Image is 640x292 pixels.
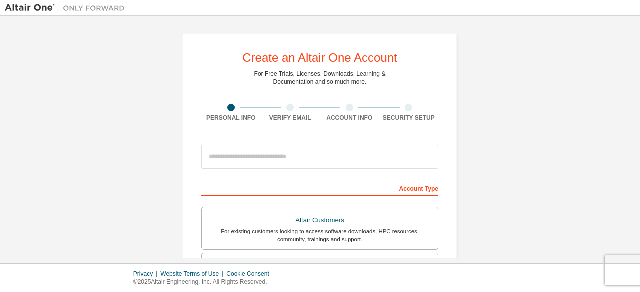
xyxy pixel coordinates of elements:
[160,270,226,278] div: Website Terms of Use
[379,114,439,122] div: Security Setup
[254,70,386,86] div: For Free Trials, Licenses, Downloads, Learning & Documentation and so much more.
[208,227,432,243] div: For existing customers looking to access software downloads, HPC resources, community, trainings ...
[5,3,130,13] img: Altair One
[226,270,275,278] div: Cookie Consent
[320,114,379,122] div: Account Info
[133,270,160,278] div: Privacy
[242,52,397,64] div: Create an Altair One Account
[208,213,432,227] div: Altair Customers
[201,180,438,196] div: Account Type
[133,278,275,286] p: © 2025 Altair Engineering, Inc. All Rights Reserved.
[261,114,320,122] div: Verify Email
[201,114,261,122] div: Personal Info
